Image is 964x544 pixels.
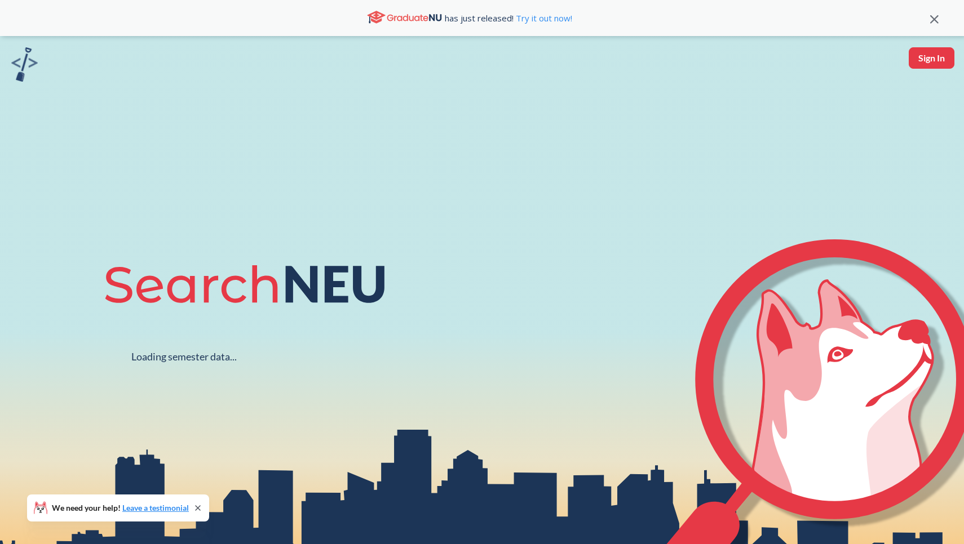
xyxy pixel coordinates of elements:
[11,47,38,82] img: sandbox logo
[11,47,38,85] a: sandbox logo
[131,350,237,363] div: Loading semester data...
[122,503,189,512] a: Leave a testimonial
[52,504,189,512] span: We need your help!
[514,12,572,24] a: Try it out now!
[909,47,954,69] button: Sign In
[445,12,572,24] span: has just released!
